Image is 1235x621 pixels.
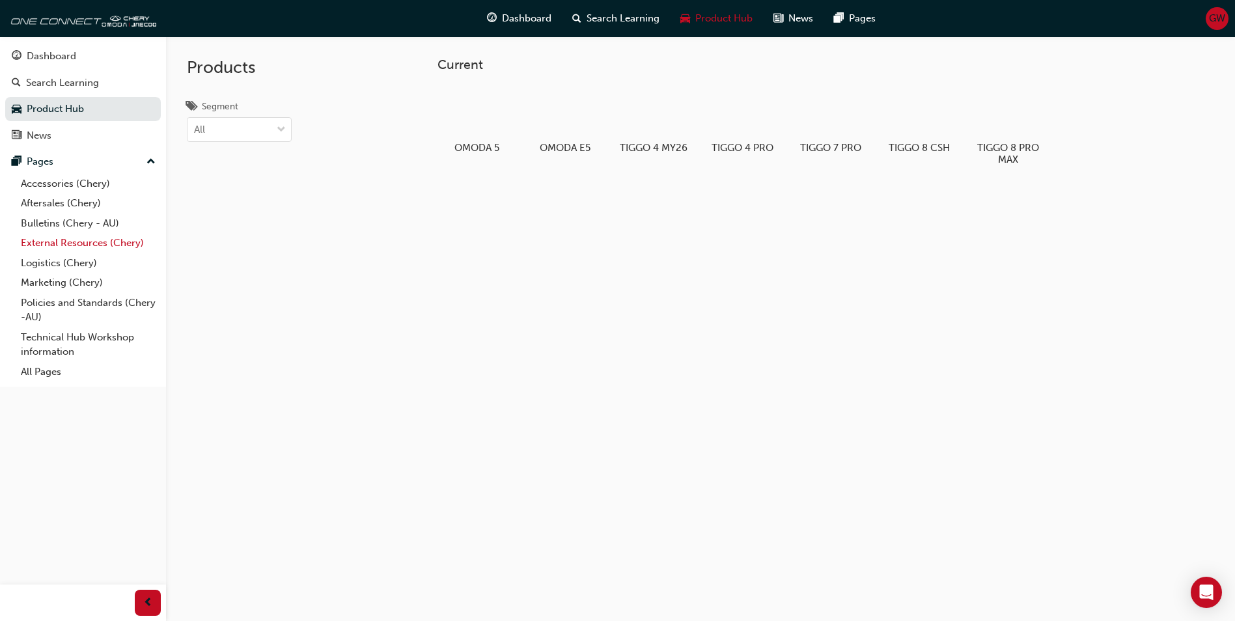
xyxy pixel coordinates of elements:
[562,5,670,32] a: search-iconSearch Learning
[526,83,604,158] a: OMODA E5
[763,5,824,32] a: news-iconNews
[531,142,600,154] h5: OMODA E5
[792,83,870,158] a: TIGGO 7 PRO
[5,124,161,148] a: News
[16,273,161,293] a: Marketing (Chery)
[969,83,1047,170] a: TIGGO 8 PRO MAX
[143,595,153,611] span: prev-icon
[16,362,161,382] a: All Pages
[797,142,865,154] h5: TIGGO 7 PRO
[680,10,690,27] span: car-icon
[1209,11,1225,26] span: GW
[834,10,844,27] span: pages-icon
[27,154,53,169] div: Pages
[1191,577,1222,608] div: Open Intercom Messenger
[16,253,161,273] a: Logistics (Chery)
[1206,7,1228,30] button: GW
[146,154,156,171] span: up-icon
[620,142,688,154] h5: TIGGO 4 MY26
[477,5,562,32] a: guage-iconDashboard
[443,142,511,154] h5: OMODA 5
[16,233,161,253] a: External Resources (Chery)
[12,51,21,62] span: guage-icon
[12,156,21,168] span: pages-icon
[5,97,161,121] a: Product Hub
[824,5,886,32] a: pages-iconPages
[974,142,1042,165] h5: TIGGO 8 PRO MAX
[502,11,551,26] span: Dashboard
[12,103,21,115] span: car-icon
[27,49,76,64] div: Dashboard
[7,5,156,31] img: oneconnect
[703,83,781,158] a: TIGGO 4 PRO
[849,11,876,26] span: Pages
[773,10,783,27] span: news-icon
[885,142,954,154] h5: TIGGO 8 CSH
[5,71,161,95] a: Search Learning
[437,57,1177,72] h3: Current
[187,102,197,113] span: tags-icon
[27,128,51,143] div: News
[5,44,161,68] a: Dashboard
[695,11,753,26] span: Product Hub
[437,83,516,158] a: OMODA 5
[12,77,21,89] span: search-icon
[187,57,292,78] h2: Products
[194,122,205,137] div: All
[16,327,161,362] a: Technical Hub Workshop information
[26,76,99,90] div: Search Learning
[16,214,161,234] a: Bulletins (Chery - AU)
[202,100,238,113] div: Segment
[5,150,161,174] button: Pages
[880,83,958,158] a: TIGGO 8 CSH
[16,174,161,194] a: Accessories (Chery)
[5,42,161,150] button: DashboardSearch LearningProduct HubNews
[708,142,777,154] h5: TIGGO 4 PRO
[572,10,581,27] span: search-icon
[788,11,813,26] span: News
[670,5,763,32] a: car-iconProduct Hub
[16,293,161,327] a: Policies and Standards (Chery -AU)
[277,122,286,139] span: down-icon
[587,11,659,26] span: Search Learning
[16,193,161,214] a: Aftersales (Chery)
[615,83,693,158] a: TIGGO 4 MY26
[487,10,497,27] span: guage-icon
[12,130,21,142] span: news-icon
